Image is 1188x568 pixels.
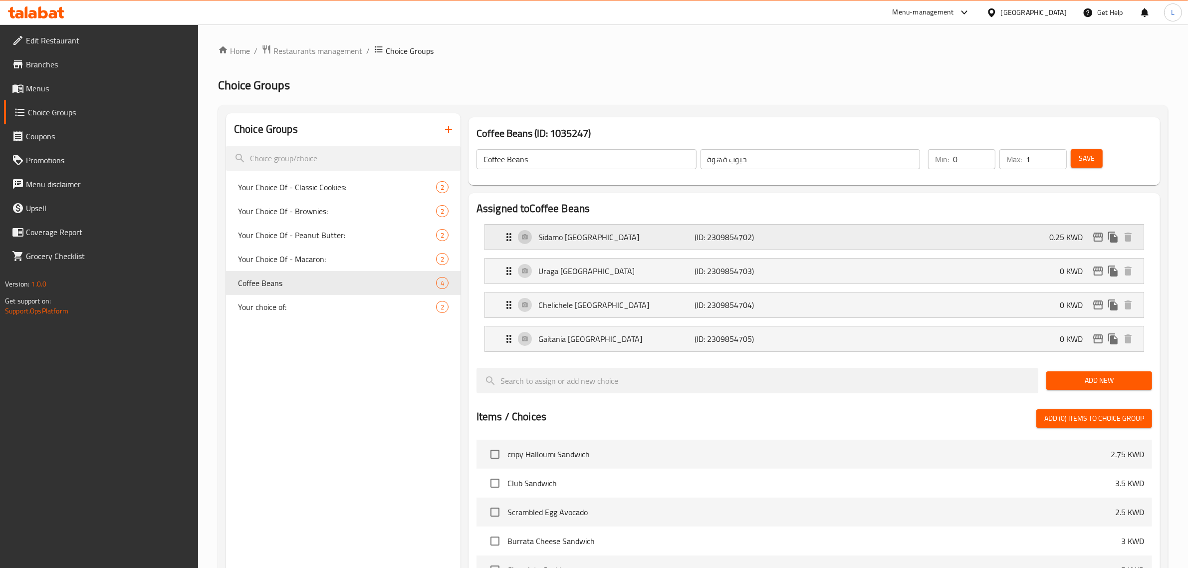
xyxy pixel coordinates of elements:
span: Restaurants management [273,45,362,57]
p: Uraga [GEOGRAPHIC_DATA] [538,265,695,277]
div: Choices [436,229,449,241]
span: Select choice [484,531,505,552]
li: Expand [476,322,1152,356]
a: Home [218,45,250,57]
a: Support.OpsPlatform [5,304,68,317]
span: Scrambled Egg Avocado [507,506,1115,518]
button: Add New [1046,371,1152,390]
div: Choices [436,205,449,217]
span: Menu disclaimer [26,178,191,190]
button: edit [1091,264,1106,279]
li: Expand [476,288,1152,322]
a: Menus [4,76,199,100]
p: 0 KWD [1060,265,1091,277]
a: Grocery Checklist [4,244,199,268]
span: Branches [26,58,191,70]
span: Burrata Cheese Sandwich [507,535,1121,547]
div: Expand [485,292,1144,317]
a: Edit Restaurant [4,28,199,52]
span: Add New [1054,374,1144,387]
p: Chelichele [GEOGRAPHIC_DATA] [538,299,695,311]
button: edit [1091,331,1106,346]
p: 0 KWD [1060,299,1091,311]
p: Gaitania [GEOGRAPHIC_DATA] [538,333,695,345]
div: Your choice of:2 [226,295,461,319]
div: [GEOGRAPHIC_DATA] [1001,7,1067,18]
input: search [476,368,1038,393]
span: 2 [437,255,448,264]
a: Upsell [4,196,199,220]
span: Coverage Report [26,226,191,238]
div: Your Choice Of - Macaron:2 [226,247,461,271]
button: edit [1091,297,1106,312]
button: duplicate [1106,264,1121,279]
div: Choices [436,277,449,289]
button: Save [1071,149,1103,168]
button: edit [1091,230,1106,245]
button: delete [1121,230,1136,245]
div: Coffee Beans4 [226,271,461,295]
span: Club Sandwich [507,477,1115,489]
button: Add (0) items to choice group [1036,409,1152,428]
p: (ID: 2309854702) [695,231,799,243]
span: Version: [5,278,29,290]
span: 4 [437,279,448,288]
p: (ID: 2309854704) [695,299,799,311]
span: 2 [437,183,448,192]
div: Choices [436,253,449,265]
span: Your Choice Of - Classic Cookies: [238,181,436,193]
a: Choice Groups [4,100,199,124]
span: 2 [437,302,448,312]
div: Expand [485,259,1144,284]
div: Choices [436,181,449,193]
span: Get support on: [5,294,51,307]
button: delete [1121,297,1136,312]
span: Choice Groups [218,74,290,96]
span: 2 [437,207,448,216]
p: 3.5 KWD [1115,477,1144,489]
p: (ID: 2309854705) [695,333,799,345]
button: duplicate [1106,297,1121,312]
span: Your Choice Of - Macaron: [238,253,436,265]
div: Expand [485,225,1144,250]
span: Save [1079,152,1095,165]
span: Upsell [26,202,191,214]
p: 2.75 KWD [1111,448,1144,460]
span: Promotions [26,154,191,166]
li: / [254,45,257,57]
span: Your Choice Of - Brownies: [238,205,436,217]
input: search [226,146,461,171]
div: Menu-management [893,6,954,18]
button: duplicate [1106,331,1121,346]
p: Sidamo [GEOGRAPHIC_DATA] [538,231,695,243]
p: 3 KWD [1121,535,1144,547]
div: Your Choice Of - Classic Cookies:2 [226,175,461,199]
span: Your Choice Of - Peanut Butter: [238,229,436,241]
h2: Choice Groups [234,122,298,137]
span: Grocery Checklist [26,250,191,262]
div: Choices [436,301,449,313]
span: Add (0) items to choice group [1044,412,1144,425]
span: L [1171,7,1175,18]
li: / [366,45,370,57]
span: Select choice [484,473,505,494]
p: 0.25 KWD [1049,231,1091,243]
p: Max: [1006,153,1022,165]
h2: Items / Choices [476,409,546,424]
a: Coupons [4,124,199,148]
span: Select choice [484,444,505,465]
p: Min: [935,153,949,165]
p: (ID: 2309854703) [695,265,799,277]
p: 0 KWD [1060,333,1091,345]
button: delete [1121,331,1136,346]
span: 1.0.0 [31,278,46,290]
button: duplicate [1106,230,1121,245]
a: Promotions [4,148,199,172]
span: Choice Groups [386,45,434,57]
div: Expand [485,326,1144,351]
button: delete [1121,264,1136,279]
span: Edit Restaurant [26,34,191,46]
span: Coupons [26,130,191,142]
a: Menu disclaimer [4,172,199,196]
span: Choice Groups [28,106,191,118]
